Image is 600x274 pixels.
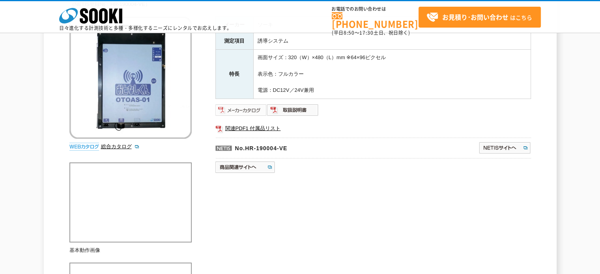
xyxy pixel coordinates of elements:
[215,50,253,99] th: 特長
[332,12,419,28] a: [PHONE_NUMBER]
[69,143,99,151] img: webカタログ
[215,109,267,115] a: メーカーカタログ
[332,29,410,36] span: (平日 ～ 土日、祝日除く)
[215,138,402,157] p: No.HR-190004-VE
[332,7,419,11] span: お電話でのお問い合わせは
[69,17,192,139] img: 工事車両無音誘導システム おとなしくん OTO-AS-001
[344,29,355,36] span: 8:50
[359,29,374,36] span: 17:30
[215,123,531,134] a: 関連PDF1 付属品リスト
[479,142,531,154] img: NETISサイトへ
[253,50,531,99] td: 画面サイズ：320（W）×480（L）mm ※64×96ピクセル 表示色：フルカラー 電源：DC12V／24V兼用
[267,109,319,115] a: 取扱説明書
[215,104,267,116] img: メーカーカタログ
[426,11,532,23] span: はこちら
[215,33,253,50] th: 測定項目
[442,12,508,22] strong: お見積り･お問い合わせ
[267,104,319,116] img: 取扱説明書
[419,7,541,28] a: お見積り･お問い合わせはこちら
[59,26,232,30] p: 日々進化する計測技術と多種・多様化するニーズにレンタルでお応えします。
[101,144,140,149] a: 総合カタログ
[253,33,531,50] td: 誘導システム
[69,246,192,255] p: 基本動作画像
[215,161,276,173] img: 商品関連サイトへ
